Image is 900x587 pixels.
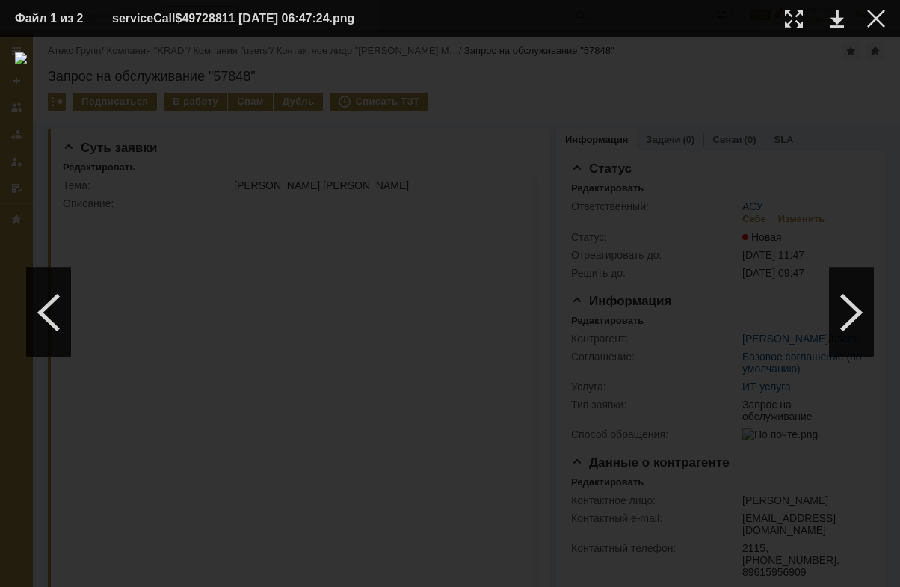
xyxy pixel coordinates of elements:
[785,10,803,28] div: Увеличить масштаб
[867,10,885,28] div: Закрыть окно (Esc)
[15,52,885,572] img: download
[15,13,90,25] div: Файл 1 из 2
[829,268,874,357] div: Следующий файл
[830,10,844,28] div: Скачать файл
[26,268,71,357] div: Предыдущий файл
[112,10,392,28] div: serviceCall$49728811 [DATE] 06:47:24.png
